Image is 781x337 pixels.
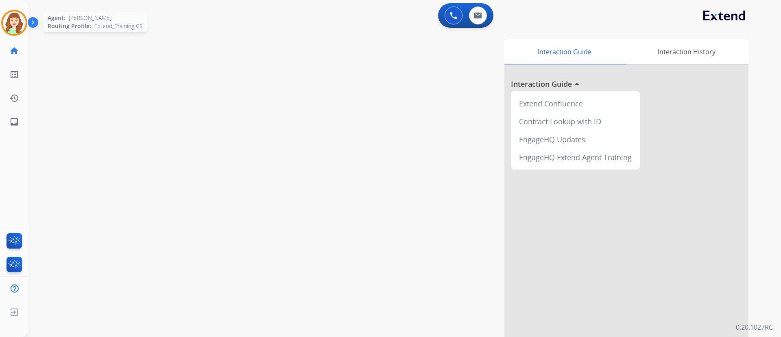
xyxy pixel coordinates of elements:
[9,70,19,79] mat-icon: list_alt
[9,46,19,56] mat-icon: home
[48,14,65,22] span: Agent:
[736,322,773,332] p: 0.20.1027RC
[9,117,19,127] mat-icon: inbox
[69,14,111,22] span: [PERSON_NAME]
[94,22,143,30] span: Extend_Training CS
[48,22,91,30] span: Routing Profile:
[624,39,748,64] div: Interaction History
[514,95,637,112] div: Extend Confluence
[504,39,624,64] div: Interaction Guide
[514,148,637,166] div: EngageHQ Extend Agent Training
[514,130,637,148] div: EngageHQ Updates
[9,93,19,103] mat-icon: history
[3,11,26,34] img: avatar
[514,112,637,130] div: Contract Lookup with ID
